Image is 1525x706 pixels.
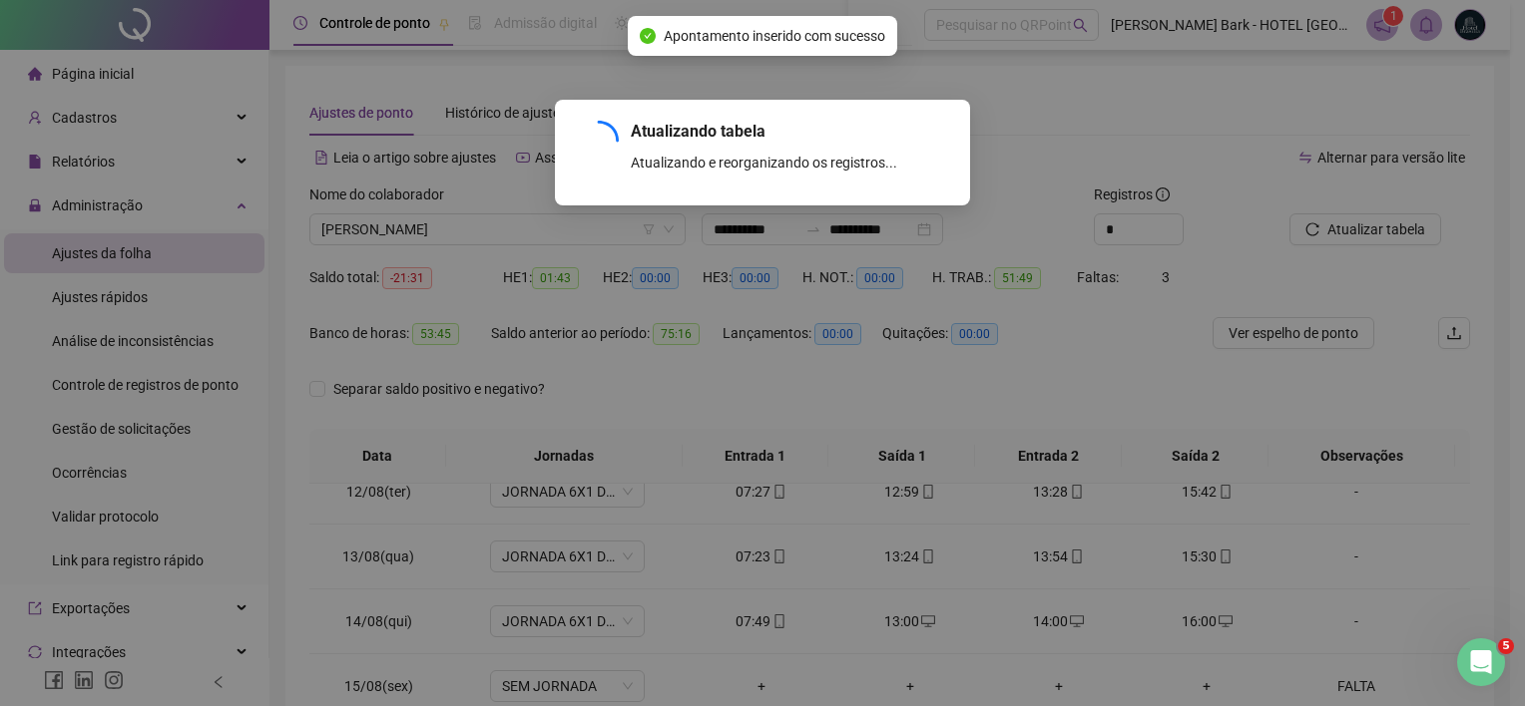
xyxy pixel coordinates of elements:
[631,120,946,144] div: Atualizando tabela
[631,152,946,174] div: Atualizando e reorganizando os registros...
[640,28,656,44] span: check-circle
[571,113,627,169] span: loading
[1457,638,1505,686] iframe: Intercom live chat
[1498,638,1514,654] span: 5
[664,25,885,47] span: Apontamento inserido com sucesso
